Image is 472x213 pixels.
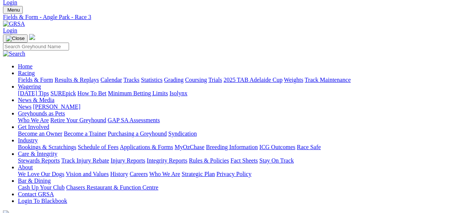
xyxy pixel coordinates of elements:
[110,157,145,164] a: Injury Reports
[18,157,60,164] a: Stewards Reports
[297,144,321,150] a: Race Safe
[284,77,303,83] a: Weights
[18,151,57,157] a: Care & Integrity
[7,7,20,13] span: Menu
[78,90,107,96] a: How To Bet
[18,97,54,103] a: News & Media
[61,157,109,164] a: Track Injury Rebate
[18,184,65,191] a: Cash Up Your Club
[18,157,469,164] div: Care & Integrity
[18,77,53,83] a: Fields & Form
[50,90,76,96] a: SUREpick
[259,157,294,164] a: Stay On Track
[54,77,99,83] a: Results & Replays
[66,171,109,177] a: Vision and Values
[18,63,32,70] a: Home
[168,130,197,137] a: Syndication
[182,171,215,177] a: Strategic Plan
[18,83,41,90] a: Wagering
[169,90,187,96] a: Isolynx
[18,130,469,137] div: Get Involved
[18,117,49,123] a: Who We Are
[129,171,148,177] a: Careers
[50,117,106,123] a: Retire Your Greyhound
[18,198,67,204] a: Login To Blackbook
[216,171,251,177] a: Privacy Policy
[18,171,64,177] a: We Love Our Dogs
[3,27,17,34] a: Login
[18,104,469,110] div: News & Media
[18,90,469,97] div: Wagering
[147,157,187,164] a: Integrity Reports
[18,110,65,117] a: Greyhounds as Pets
[3,43,69,50] input: Search
[185,77,207,83] a: Coursing
[18,104,31,110] a: News
[189,157,229,164] a: Rules & Policies
[3,34,28,43] button: Toggle navigation
[164,77,184,83] a: Grading
[305,77,351,83] a: Track Maintenance
[110,171,128,177] a: History
[206,144,258,150] a: Breeding Information
[108,117,160,123] a: GAP SA Assessments
[108,90,168,96] a: Minimum Betting Limits
[18,144,76,150] a: Bookings & Scratchings
[108,130,167,137] a: Purchasing a Greyhound
[18,90,49,96] a: [DATE] Tips
[18,164,33,170] a: About
[64,130,106,137] a: Become a Trainer
[18,184,469,191] div: Bar & Dining
[259,144,295,150] a: ICG Outcomes
[120,144,173,150] a: Applications & Forms
[18,137,38,143] a: Industry
[33,104,80,110] a: [PERSON_NAME]
[124,77,140,83] a: Tracks
[3,21,25,27] img: GRSA
[66,184,158,191] a: Chasers Restaurant & Function Centre
[18,177,51,184] a: Bar & Dining
[18,117,469,124] div: Greyhounds as Pets
[78,144,118,150] a: Schedule of Fees
[18,77,469,83] div: Racing
[3,14,469,21] a: Fields & Form - Angle Park - Race 3
[149,171,180,177] a: Who We Are
[6,35,25,41] img: Close
[18,124,49,130] a: Get Involved
[3,6,23,14] button: Toggle navigation
[100,77,122,83] a: Calendar
[18,144,469,151] div: Industry
[18,171,469,177] div: About
[231,157,258,164] a: Fact Sheets
[29,34,35,40] img: logo-grsa-white.png
[18,130,62,137] a: Become an Owner
[3,50,25,57] img: Search
[224,77,282,83] a: 2025 TAB Adelaide Cup
[175,144,204,150] a: MyOzChase
[18,191,54,197] a: Contact GRSA
[18,70,35,76] a: Racing
[208,77,222,83] a: Trials
[141,77,163,83] a: Statistics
